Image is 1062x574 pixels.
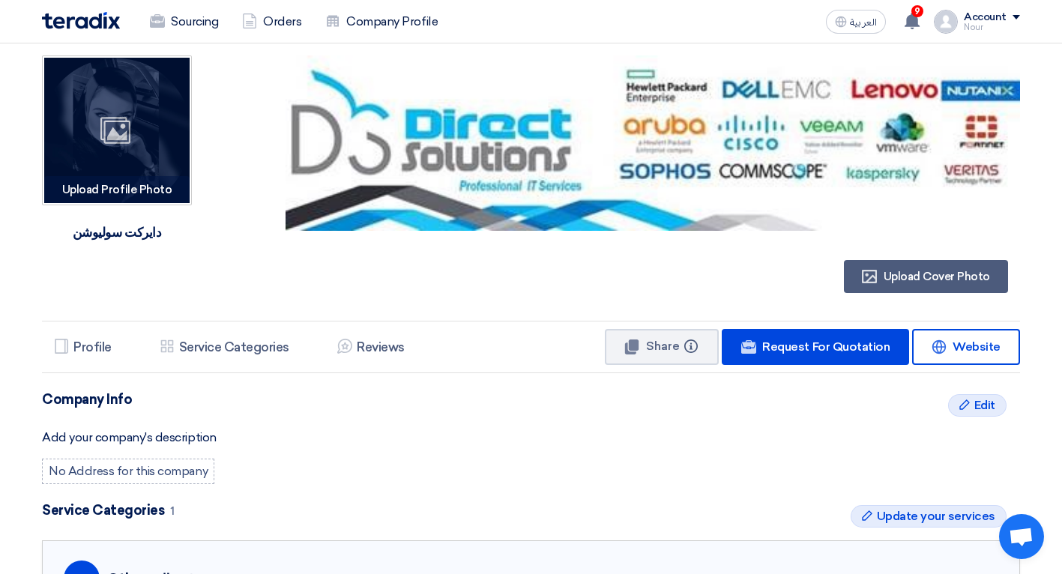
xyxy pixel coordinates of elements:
[179,339,289,354] h5: Service Categories
[605,329,719,365] button: Share
[722,329,909,365] a: Request For Quotation
[138,5,230,38] a: Sourcing
[964,23,1020,31] div: Nour
[762,339,890,354] span: Request For Quotation
[974,396,995,414] span: Edit
[42,429,1020,447] div: Add your company's description
[42,459,214,484] div: No Address for this company
[44,176,190,203] div: Upload Profile Photo
[230,5,313,38] a: Orders
[934,10,958,34] img: profile_test.png
[953,339,1001,354] span: Website
[826,10,886,34] button: العربية
[42,12,120,29] img: Teradix logo
[646,339,680,353] span: Share
[170,504,175,518] span: 1
[999,514,1044,559] div: Open chat
[964,11,1007,24] div: Account
[912,329,1020,365] a: Website
[877,507,995,525] span: Update your services
[884,270,990,283] span: Upload Cover Photo
[357,339,405,354] h5: Reviews
[42,502,1020,519] h4: Service Categories
[286,55,1020,231] img: Cover Test
[67,216,167,249] div: دايركت سوليوشن
[850,17,877,28] span: العربية
[313,5,450,38] a: Company Profile
[42,391,1020,408] h4: Company Info
[911,5,923,17] span: 9
[73,339,112,354] h5: Profile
